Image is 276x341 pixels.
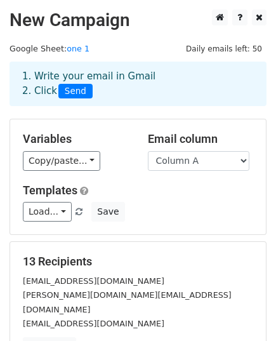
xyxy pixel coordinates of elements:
h5: Variables [23,132,129,146]
small: [EMAIL_ADDRESS][DOMAIN_NAME] [23,276,164,286]
small: [EMAIL_ADDRESS][DOMAIN_NAME] [23,319,164,328]
h5: 13 Recipients [23,255,253,269]
small: [PERSON_NAME][DOMAIN_NAME][EMAIL_ADDRESS][DOMAIN_NAME] [23,290,232,314]
a: Load... [23,202,72,222]
h5: Email column [148,132,254,146]
iframe: Chat Widget [213,280,276,341]
a: Templates [23,184,77,197]
a: one 1 [67,44,89,53]
h2: New Campaign [10,10,266,31]
span: Send [58,84,93,99]
a: Daily emails left: 50 [181,44,266,53]
span: Daily emails left: 50 [181,42,266,56]
small: Google Sheet: [10,44,89,53]
a: Copy/paste... [23,151,100,171]
div: 1. Write your email in Gmail 2. Click [13,69,263,98]
div: Widget συνομιλίας [213,280,276,341]
button: Save [91,202,124,222]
